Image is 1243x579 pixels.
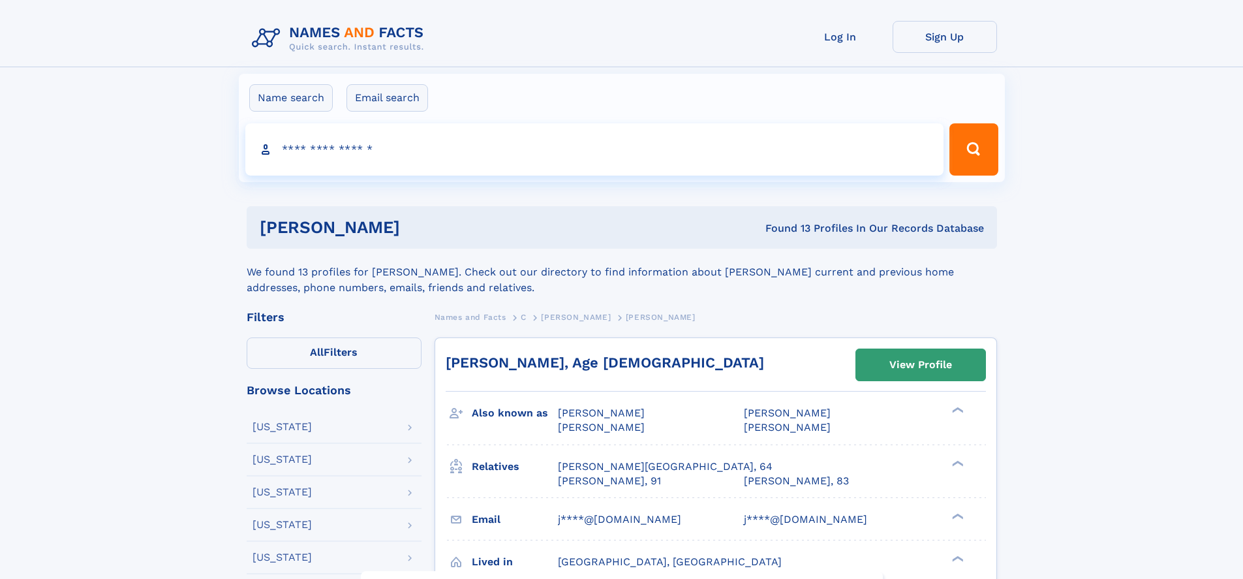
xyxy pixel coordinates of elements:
[856,349,985,381] a: View Profile
[541,313,611,322] span: [PERSON_NAME]
[788,21,893,53] a: Log In
[558,474,661,488] a: [PERSON_NAME], 91
[893,21,997,53] a: Sign Up
[949,512,964,520] div: ❯
[247,249,997,296] div: We found 13 profiles for [PERSON_NAME]. Check out our directory to find information about [PERSON...
[247,384,422,396] div: Browse Locations
[744,421,831,433] span: [PERSON_NAME]
[247,21,435,56] img: Logo Names and Facts
[472,509,558,531] h3: Email
[521,309,527,325] a: C
[949,554,964,563] div: ❯
[472,456,558,478] h3: Relatives
[253,520,312,530] div: [US_STATE]
[253,422,312,432] div: [US_STATE]
[558,407,645,419] span: [PERSON_NAME]
[626,313,696,322] span: [PERSON_NAME]
[558,421,645,433] span: [PERSON_NAME]
[253,552,312,563] div: [US_STATE]
[472,402,558,424] h3: Also known as
[446,354,764,371] a: [PERSON_NAME], Age [DEMOGRAPHIC_DATA]
[889,350,952,380] div: View Profile
[744,474,849,488] a: [PERSON_NAME], 83
[949,406,964,415] div: ❯
[249,84,333,112] label: Name search
[949,123,998,176] button: Search Button
[435,309,506,325] a: Names and Facts
[247,311,422,323] div: Filters
[472,551,558,573] h3: Lived in
[245,123,944,176] input: search input
[521,313,527,322] span: C
[260,219,583,236] h1: [PERSON_NAME]
[253,487,312,497] div: [US_STATE]
[253,454,312,465] div: [US_STATE]
[583,221,984,236] div: Found 13 Profiles In Our Records Database
[744,407,831,419] span: [PERSON_NAME]
[346,84,428,112] label: Email search
[558,556,782,568] span: [GEOGRAPHIC_DATA], [GEOGRAPHIC_DATA]
[247,337,422,369] label: Filters
[310,346,324,358] span: All
[541,309,611,325] a: [PERSON_NAME]
[558,460,773,474] a: [PERSON_NAME][GEOGRAPHIC_DATA], 64
[949,459,964,467] div: ❯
